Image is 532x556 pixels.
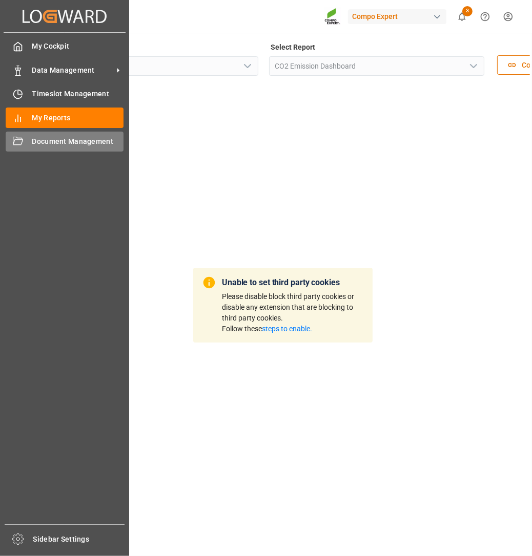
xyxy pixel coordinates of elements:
h1: Unable to set third party cookies [222,277,364,288]
span: Sidebar Settings [33,534,125,545]
span: Data Management [32,65,113,76]
img: Screenshot%202023-09-29%20at%2010.02.21.png_1712312052.png [324,8,341,26]
label: Select Report [269,40,317,54]
span: 3 [462,6,473,16]
div: Follow these [222,324,364,334]
a: Timeslot Management [6,84,124,104]
span: Document Management [32,136,124,147]
div: Compo Expert [348,9,446,24]
a: Document Management [6,132,124,152]
button: open menu [465,58,481,74]
button: Compo Expert [348,7,451,26]
a: My Reports [6,108,124,127]
a: steps to enable. [262,325,312,333]
button: open menu [239,58,255,74]
span: Timeslot Management [32,89,124,99]
a: My Cockpit [6,36,124,56]
button: Help Center [474,5,497,28]
span: My Reports [32,113,124,123]
span: My Cockpit [32,41,124,52]
button: show 3 new notifications [451,5,474,28]
input: Type to search/select [269,56,484,76]
input: Type to search/select [43,56,258,76]
span: Please disable block third party cookies or disable any extension that are blocking to third part... [222,292,364,334]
